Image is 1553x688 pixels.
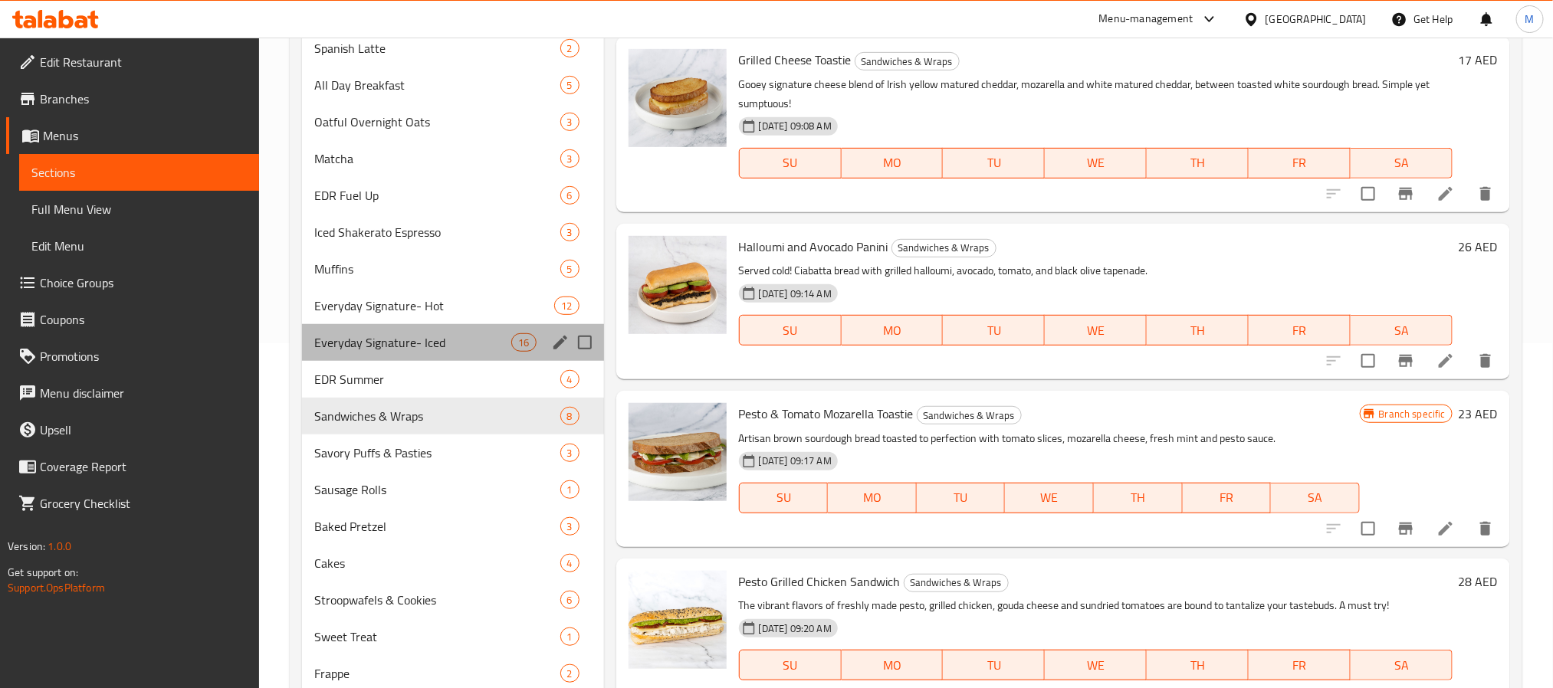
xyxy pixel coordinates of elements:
[855,52,960,70] div: Sandwiches & Wraps
[943,650,1045,680] button: TU
[512,336,535,350] span: 16
[314,149,560,168] span: Matcha
[40,457,247,476] span: Coverage Report
[314,113,560,131] div: Oatful Overnight Oats
[560,370,580,388] div: items
[40,494,247,513] span: Grocery Checklist
[302,361,604,398] div: EDR Summer4
[1153,654,1243,677] span: TH
[1255,319,1345,342] span: FR
[1183,483,1272,513] button: FR
[314,664,560,683] div: Frappe
[1357,152,1446,174] span: SA
[848,152,937,174] span: MO
[848,319,937,342] span: MO
[314,260,560,278] span: Muffins
[917,483,1006,513] button: TU
[739,570,901,593] span: Pesto Grilled Chicken Sandwich
[1099,10,1193,28] div: Menu-management
[1189,487,1266,509] span: FR
[302,582,604,618] div: Stroopwafels & Cookies6
[314,39,560,57] span: Spanish Latte
[302,177,604,214] div: EDR Fuel Up6
[314,333,512,352] span: Everyday Signature- Iced
[6,301,259,338] a: Coupons
[739,235,888,258] span: Halloumi and Avocado Panini
[891,239,996,257] div: Sandwiches & Wraps
[1467,510,1504,547] button: delete
[6,80,259,117] a: Branches
[746,319,836,342] span: SU
[561,41,579,56] span: 2
[739,429,1360,448] p: Artisan brown sourdough bread toasted to perfection with tomato slices, mozarella cheese, fresh m...
[629,49,727,147] img: Grilled Cheese Toastie
[314,480,560,499] span: Sausage Rolls
[560,480,580,499] div: items
[302,30,604,67] div: Spanish Latte2
[31,237,247,255] span: Edit Menu
[1352,178,1384,210] span: Select to update
[1045,650,1147,680] button: WE
[834,487,911,509] span: MO
[949,152,1039,174] span: TU
[753,621,838,636] span: [DATE] 09:20 AM
[560,149,580,168] div: items
[1249,650,1351,680] button: FR
[1051,319,1141,342] span: WE
[1249,315,1351,346] button: FR
[302,508,604,545] div: Baked Pretzel3
[314,223,560,241] span: Iced Shakerato Espresso
[1436,185,1455,203] a: Edit menu item
[1255,152,1345,174] span: FR
[918,407,1021,424] span: Sandwiches & Wraps
[1351,148,1453,179] button: SA
[739,650,842,680] button: SU
[314,517,560,536] span: Baked Pretzel
[31,200,247,218] span: Full Menu View
[511,333,536,352] div: items
[1352,513,1384,545] span: Select to update
[555,299,578,313] span: 12
[1094,483,1183,513] button: TH
[302,398,604,434] div: Sandwiches & Wraps8
[1266,11,1367,28] div: [GEOGRAPHIC_DATA]
[629,403,727,501] img: Pesto & Tomato Mozarella Toastie
[629,571,727,669] img: Pesto Grilled Chicken Sandwich
[314,627,560,646] span: Sweet Treat
[560,39,580,57] div: items
[842,315,944,346] button: MO
[314,591,560,609] span: Stroopwafels & Cookies
[1147,148,1249,179] button: TH
[560,517,580,536] div: items
[561,483,579,497] span: 1
[561,519,579,534] span: 3
[855,53,959,70] span: Sandwiches & Wraps
[1467,342,1504,379] button: delete
[1351,650,1453,680] button: SA
[302,214,604,251] div: Iced Shakerato Espresso3
[561,78,579,93] span: 5
[753,287,838,301] span: [DATE] 09:14 AM
[923,487,1000,509] span: TU
[1351,315,1453,346] button: SA
[561,556,579,571] span: 4
[1387,175,1424,212] button: Branch-specific-item
[302,434,604,471] div: Savory Puffs & Pasties3
[560,664,580,683] div: items
[1277,487,1354,509] span: SA
[314,407,560,425] span: Sandwiches & Wraps
[561,593,579,608] span: 6
[560,223,580,241] div: items
[746,487,822,509] span: SU
[40,384,247,402] span: Menu disclaimer
[1100,487,1177,509] span: TH
[560,627,580,646] div: items
[314,370,560,388] div: EDR Summer
[739,261,1453,280] p: Served cold! Ciabatta bread with grilled halloumi, avocado, tomato, and black olive tapenade.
